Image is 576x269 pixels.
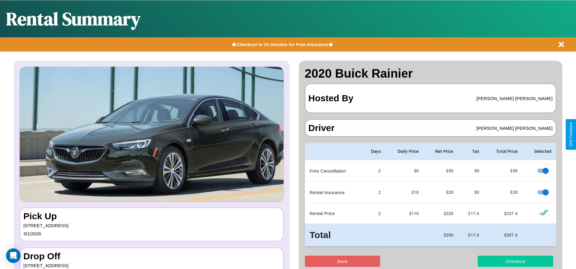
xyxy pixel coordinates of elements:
[484,160,523,182] td: $ 50
[6,248,21,263] div: Open Intercom Messenger
[424,182,458,203] td: $ 20
[458,224,484,247] td: $ 17.6
[484,203,523,224] td: $ 237.6
[362,143,386,160] th: Days
[386,143,424,160] th: Daily Price
[305,67,557,80] h2: 2020 Buick Rainier
[484,224,523,247] td: $ 307.6
[310,167,357,175] p: Free Cancellation
[362,160,386,182] td: 2
[386,203,424,224] td: $ 110
[23,211,280,221] h3: Pick Up
[569,122,573,147] div: Give Feedback
[458,203,484,224] td: $ 17.6
[476,94,553,103] p: [PERSON_NAME] [PERSON_NAME]
[386,160,424,182] td: $0
[310,209,357,217] p: Rental Price
[424,203,458,224] td: $ 220
[305,256,380,267] button: Back
[523,143,556,160] th: Selected
[484,182,523,203] td: $ 20
[6,6,141,31] h1: Rental Summary
[236,42,328,47] b: Checkout in 10 minutes for Free Insurance
[424,224,458,247] td: $ 290
[478,256,553,267] button: Checkout
[476,124,553,132] p: [PERSON_NAME] [PERSON_NAME]
[458,182,484,203] td: $0
[458,143,484,160] th: Tax
[308,87,353,109] h3: Hosted By
[23,221,280,230] p: [STREET_ADDRESS]
[458,160,484,182] td: $0
[310,188,357,197] p: Rental Insurance
[308,123,335,133] h3: Driver
[386,182,424,203] td: $10
[305,143,557,247] table: simple table
[424,160,458,182] td: $ 50
[23,251,280,261] h3: Drop Off
[484,143,523,160] th: Total Price
[23,230,280,238] p: 3 / 1 / 2026
[362,203,386,224] td: 2
[424,143,458,160] th: Net Price
[310,229,357,242] h3: Total
[362,182,386,203] td: 2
